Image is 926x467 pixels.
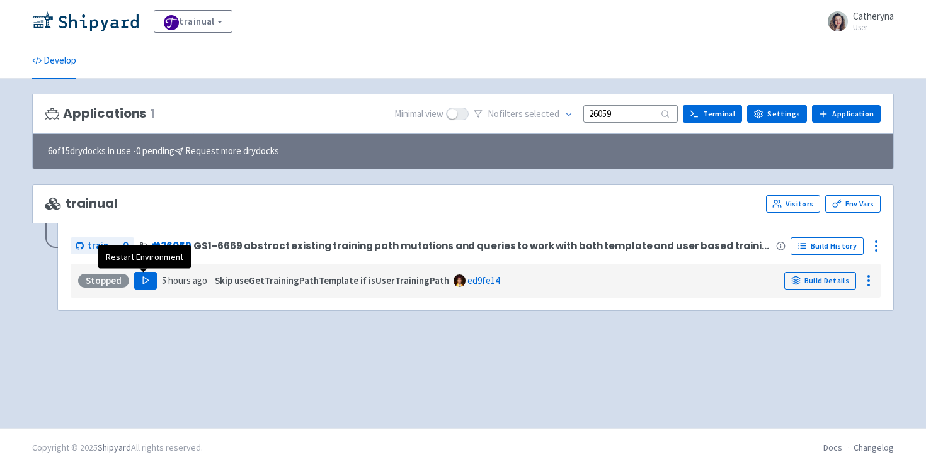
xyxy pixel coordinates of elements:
a: Shipyard [98,442,131,453]
span: GS1-6669 abstract existing training path mutations and queries to work with both template and use... [193,240,773,251]
span: trainual [88,239,119,253]
a: trainual [154,10,232,33]
a: Visitors [766,195,820,213]
a: Application [812,105,881,123]
small: User [853,23,894,31]
a: Env Vars [825,195,881,213]
a: trainual [71,237,134,254]
a: Settings [747,105,807,123]
span: trainual [45,196,118,211]
span: 6 of 15 drydocks in use - 0 pending [48,144,279,159]
a: ed9fe14 [467,274,500,286]
a: Docs [823,442,842,453]
span: Catheryna [853,10,894,22]
a: Develop [32,43,76,79]
h3: Applications [45,106,155,121]
span: Minimal view [394,107,443,121]
a: Build Details [784,272,856,290]
u: Request more drydocks [185,145,279,157]
div: Stopped [78,274,129,288]
img: Shipyard logo [32,11,139,31]
a: Terminal [683,105,742,123]
strong: Skip useGetTrainingPathTemplate if isUserTrainingPath [215,274,449,286]
a: Catheryna User [820,11,894,31]
input: Search... [583,105,678,122]
a: Changelog [854,442,894,453]
span: selected [525,108,559,120]
span: 1 [150,106,155,121]
div: Copyright © 2025 All rights reserved. [32,441,203,454]
button: Play [134,272,157,290]
a: Build History [791,237,864,255]
a: #26059 [151,239,191,252]
span: No filter s [488,107,559,121]
time: 5 hours ago [162,274,207,286]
